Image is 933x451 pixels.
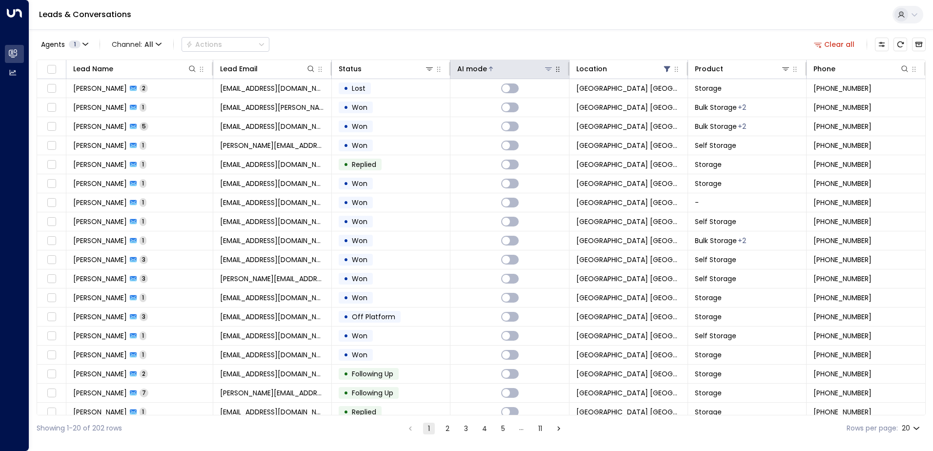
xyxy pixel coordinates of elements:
span: Octavia Velasquez [73,160,127,169]
span: 1 [140,179,146,187]
div: • [344,99,348,116]
span: +447702746577 [813,198,872,207]
span: Toggle select row [45,121,58,133]
span: +447933859324 [813,236,872,246]
div: Product [695,63,723,75]
div: 20 [902,421,922,435]
label: Rows per page: [847,423,898,433]
span: Space Station Kings Heath [576,293,681,303]
button: Agents1 [37,38,92,51]
span: Channel: [108,38,165,51]
div: Product [695,63,791,75]
span: Agents [41,41,65,48]
span: Quinlan Vincent [73,407,127,417]
button: page 1 [423,423,435,434]
button: Go to page 2 [442,423,453,434]
span: Toggle select row [45,197,58,209]
span: Space Station Kings Heath [576,160,681,169]
button: Go to page 3 [460,423,472,434]
span: john.charles77@outlook.com [220,274,325,284]
div: Container Storage,Self Storage [738,122,746,131]
span: 7 [140,389,148,397]
span: Won [352,102,367,112]
span: 3 [140,312,148,321]
span: 1 [140,217,146,225]
span: Toggle select row [45,368,58,380]
span: +447852368196 [813,274,872,284]
button: Actions [182,37,269,52]
span: Toggle select row [45,82,58,95]
div: Lead Name [73,63,113,75]
span: Toggle select row [45,311,58,323]
span: George Gossage [73,141,127,150]
span: 1 [140,331,146,340]
div: Container Storage,Self Storage [738,102,746,112]
span: Toggle select row [45,178,58,190]
button: Go to page 11 [534,423,546,434]
span: Won [352,274,367,284]
span: Space Station Kings Heath [576,102,681,112]
span: Self Storage [695,255,736,265]
span: 1 [140,236,146,245]
span: All [144,41,153,48]
span: Space Station Kings Heath [576,236,681,246]
span: Toggle select row [45,406,58,418]
span: Toggle select row [45,273,58,285]
div: • [344,404,348,420]
span: Space Station Kings Heath [576,179,681,188]
div: Actions [186,40,222,49]
span: madelainehanlon@aol.co.uk [220,83,325,93]
span: Self Storage [695,141,736,150]
span: Gray Beck [73,293,127,303]
span: Storage [695,369,722,379]
span: Won [352,255,367,265]
div: • [344,175,348,192]
div: • [344,137,348,154]
span: Mark Wilson [73,331,127,341]
div: • [344,328,348,344]
span: Toggle select all [45,63,58,76]
span: +447194398544 [813,293,872,303]
div: … [516,423,527,434]
span: Bulk Storage [695,102,737,112]
span: Won [352,122,367,131]
span: motiakaur137@hotmail.com [220,236,325,246]
button: Go to next page [553,423,565,434]
span: +447305395090 [813,141,872,150]
span: +447972080344 [813,312,872,322]
div: Status [339,63,362,75]
span: sexomohe@gmail.com [220,407,325,417]
span: Space Station Kings Heath [576,274,681,284]
span: Space Station Kings Heath [576,217,681,226]
span: Space Station Kings Heath [576,388,681,398]
span: Storage [695,83,722,93]
span: +447984498740 [813,122,872,131]
span: +447478676701 [813,407,872,417]
span: Lost [352,83,365,93]
div: • [344,347,348,363]
span: markwilson@gmail.com [220,331,325,341]
div: Lead Email [220,63,258,75]
span: Storage [695,179,722,188]
span: Sean Walker [73,198,127,207]
span: Won [352,236,367,246]
div: • [344,156,348,173]
td: - [688,193,807,212]
span: Space Station Kings Heath [576,312,681,322]
span: 1 [69,41,81,48]
div: Showing 1-20 of 202 rows [37,423,122,433]
span: Won [352,293,367,303]
span: laylaahasha12@icloud.com [220,122,325,131]
span: Space Station Kings Heath [576,255,681,265]
span: 1 [140,350,146,359]
span: Toggle select row [45,235,58,247]
span: Space Station Kings Heath [576,141,681,150]
span: Replied [352,407,376,417]
button: Go to page 5 [497,423,509,434]
div: AI mode [457,63,553,75]
div: Container Storage,Self Storage [738,236,746,246]
span: +447867375423 [813,350,872,360]
span: Deni Nair [73,255,127,265]
div: • [344,251,348,268]
span: Daniel Flavin [73,179,127,188]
